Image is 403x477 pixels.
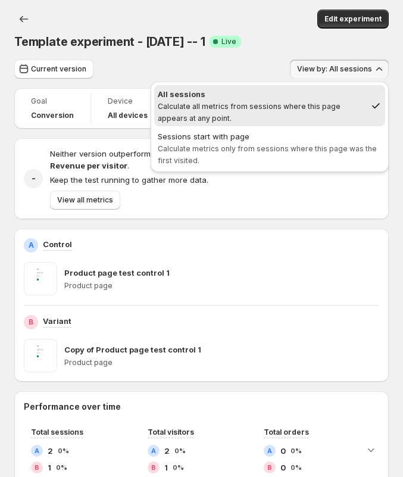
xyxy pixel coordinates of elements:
[35,447,39,454] h2: A
[158,102,340,123] span: Calculate all metrics from sessions where this page appears at any point.
[174,447,186,454] span: 0%
[108,96,148,106] span: Device
[297,64,372,74] span: View by: All sessions
[64,281,379,291] p: Product page
[317,10,389,29] button: Edit experiment
[57,195,113,205] span: View all metrics
[24,262,57,295] img: Product page test control 1
[280,445,286,457] span: 0
[108,95,148,121] a: DeviceAll devices
[31,64,86,74] span: Current version
[267,464,272,471] h2: B
[158,130,382,142] div: Sessions start with page
[56,464,67,471] span: 0%
[50,149,358,170] span: Neither version outperforms the other in .
[24,339,57,372] img: Copy of Product page test control 1
[158,88,366,100] div: All sessions
[14,35,205,49] span: Template experiment - [DATE] -- 1
[151,447,156,454] h2: A
[108,111,148,120] h4: All devices
[58,447,69,454] span: 0%
[31,111,74,120] span: Conversion
[50,161,127,170] strong: Revenue per visitor
[173,464,184,471] span: 0%
[14,10,33,29] button: Back
[158,144,377,165] span: Calculate metrics only from sessions where this page was the first visited.
[280,462,286,473] span: 0
[290,447,302,454] span: 0%
[31,96,74,106] span: Goal
[290,464,302,471] span: 0%
[29,317,33,327] h2: B
[43,238,72,250] p: Control
[43,315,71,327] p: Variant
[24,401,379,413] h2: Performance over time
[148,428,194,437] span: Total visitors
[64,267,170,279] p: Product page test control 1
[64,358,379,367] p: Product page
[151,464,156,471] h2: B
[164,462,168,473] span: 1
[290,60,389,79] button: View by: All sessions
[361,440,380,459] button: Expand chart
[32,173,36,185] h2: -
[35,464,39,471] h2: B
[48,462,51,473] span: 1
[164,445,170,457] span: 2
[50,191,120,210] button: View all metrics
[64,344,201,356] p: Copy of Product page test control 1
[31,428,83,437] span: Total sessions
[31,95,74,121] a: GoalConversion
[50,175,208,185] span: Keep the test running to gather more data.
[221,37,236,46] span: Live
[324,14,382,24] span: Edit experiment
[14,60,93,79] button: Current version
[267,447,272,454] h2: A
[29,241,34,250] h2: A
[48,445,53,457] span: 2
[264,428,309,437] span: Total orders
